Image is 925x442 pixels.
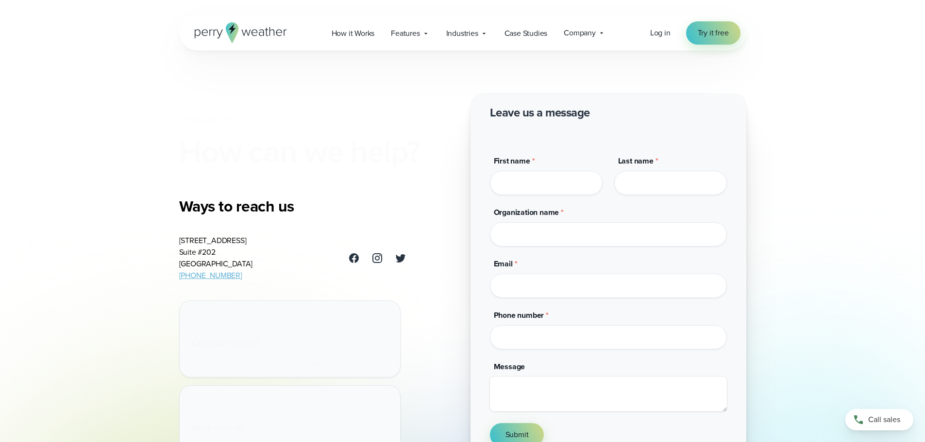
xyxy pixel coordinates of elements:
[650,27,671,38] span: Log in
[490,105,590,120] h2: Leave us a message
[179,270,242,281] a: [PHONE_NUMBER]
[494,310,544,321] span: Phone number
[332,28,375,39] span: How it Works
[494,155,530,166] span: First name
[686,21,740,45] a: Try it free
[446,28,478,39] span: Industries
[496,23,556,43] a: Case Studies
[494,258,513,269] span: Email
[868,414,900,426] span: Call sales
[494,361,525,372] span: Message
[845,409,913,430] a: Call sales
[505,429,529,441] span: Submit
[618,155,654,166] span: Last name
[179,235,253,281] address: [STREET_ADDRESS] Suite #202 [GEOGRAPHIC_DATA]
[698,27,729,39] span: Try it free
[494,207,559,218] span: Organization name
[391,28,420,39] span: Features
[650,27,671,39] a: Log in
[179,196,406,216] h3: Ways to reach us
[505,28,548,39] span: Case Studies
[564,27,596,39] span: Company
[323,23,383,43] a: How it Works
